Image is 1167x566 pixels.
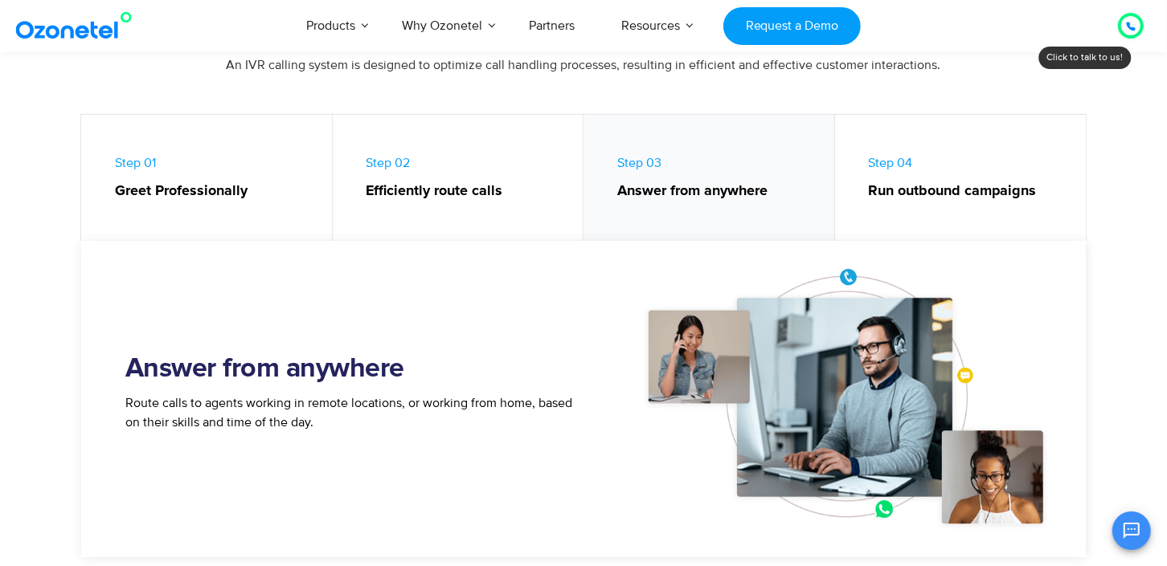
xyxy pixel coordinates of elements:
[617,155,818,202] span: Step 03
[1112,511,1151,550] button: Open chat
[125,395,572,430] span: Route calls to agents working in remote locations, or working from home, based on their skills an...
[583,115,835,249] a: Step 03Answer from anywhere
[366,155,567,202] span: Step 02
[333,115,584,249] a: Step 02Efficiently route calls
[115,181,316,202] strong: Greet Professionally
[125,353,583,385] h2: Answer from anywhere
[115,155,316,202] span: Step 01
[81,115,333,249] a: Step 01Greet Professionally
[835,115,1087,249] a: Step 04Run outbound campaigns
[227,57,941,73] span: An IVR calling system is designed to optimize call handling processes, resulting in efficient and...
[869,155,1071,202] span: Step 04
[366,181,567,202] strong: Efficiently route calls
[869,181,1071,202] strong: Run outbound campaigns
[617,181,818,202] strong: Answer from anywhere
[723,7,861,45] a: Request a Demo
